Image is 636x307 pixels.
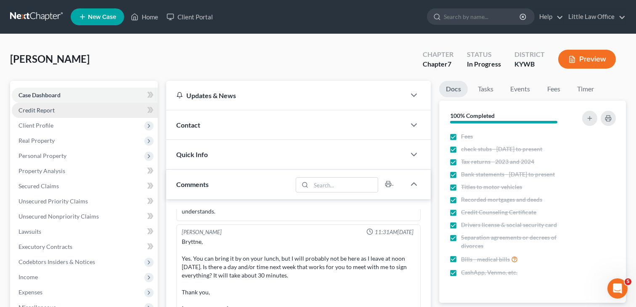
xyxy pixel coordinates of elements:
[19,258,95,265] span: Codebtors Insiders & Notices
[375,228,413,236] span: 11:31AM[DATE]
[423,50,453,59] div: Chapter
[423,59,453,69] div: Chapter
[461,221,557,229] span: Drivers license & social security card
[448,60,451,68] span: 7
[182,228,222,236] div: [PERSON_NAME]
[444,9,521,24] input: Search by name...
[461,195,542,204] span: Recorded mortgages and deeds
[467,59,501,69] div: In Progress
[19,182,59,190] span: Secured Claims
[450,112,495,119] strong: 100% Completed
[19,228,41,235] span: Lawsuits
[564,9,625,24] a: Little Law Office
[176,91,395,100] div: Updates & News
[12,163,158,179] a: Property Analysis
[311,178,378,192] input: Search...
[19,288,42,296] span: Expenses
[127,9,162,24] a: Home
[19,91,61,99] span: Case Dashboard
[12,103,158,118] a: Credit Report
[607,278,628,299] iframe: Intercom live chat
[176,180,209,188] span: Comments
[12,88,158,103] a: Case Dashboard
[467,50,501,59] div: Status
[12,209,158,224] a: Unsecured Nonpriority Claims
[503,81,537,97] a: Events
[12,224,158,239] a: Lawsuits
[10,53,90,65] span: [PERSON_NAME]
[514,59,545,69] div: KYWB
[461,145,542,153] span: check stubs - [DATE] to present
[19,243,72,250] span: Executory Contracts
[461,233,572,250] span: Separation agreements or decrees of divorces
[19,122,53,129] span: Client Profile
[558,50,616,69] button: Preview
[535,9,563,24] a: Help
[12,239,158,254] a: Executory Contracts
[439,81,468,97] a: Docs
[461,170,555,179] span: Bank statements - [DATE] to present
[461,132,473,141] span: Fees
[19,137,55,144] span: Real Property
[176,121,200,129] span: Contact
[19,213,99,220] span: Unsecured Nonpriority Claims
[471,81,500,97] a: Tasks
[19,273,38,280] span: Income
[12,194,158,209] a: Unsecured Priority Claims
[540,81,567,97] a: Fees
[461,255,510,264] span: Bills - medical bills
[19,198,88,205] span: Unsecured Priority Claims
[514,50,545,59] div: District
[19,107,55,114] span: Credit Report
[461,268,517,277] span: CashApp, Venmo, etc.
[19,167,65,174] span: Property Analysis
[19,152,66,159] span: Personal Property
[12,179,158,194] a: Secured Claims
[176,150,208,158] span: Quick Info
[461,208,536,216] span: Credit Counseling Certificate
[625,278,631,285] span: 5
[461,183,522,191] span: Titles to motor vehicles
[162,9,217,24] a: Client Portal
[461,158,534,166] span: Tax returns - 2023 and 2024
[88,14,116,20] span: New Case
[570,81,601,97] a: Timer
